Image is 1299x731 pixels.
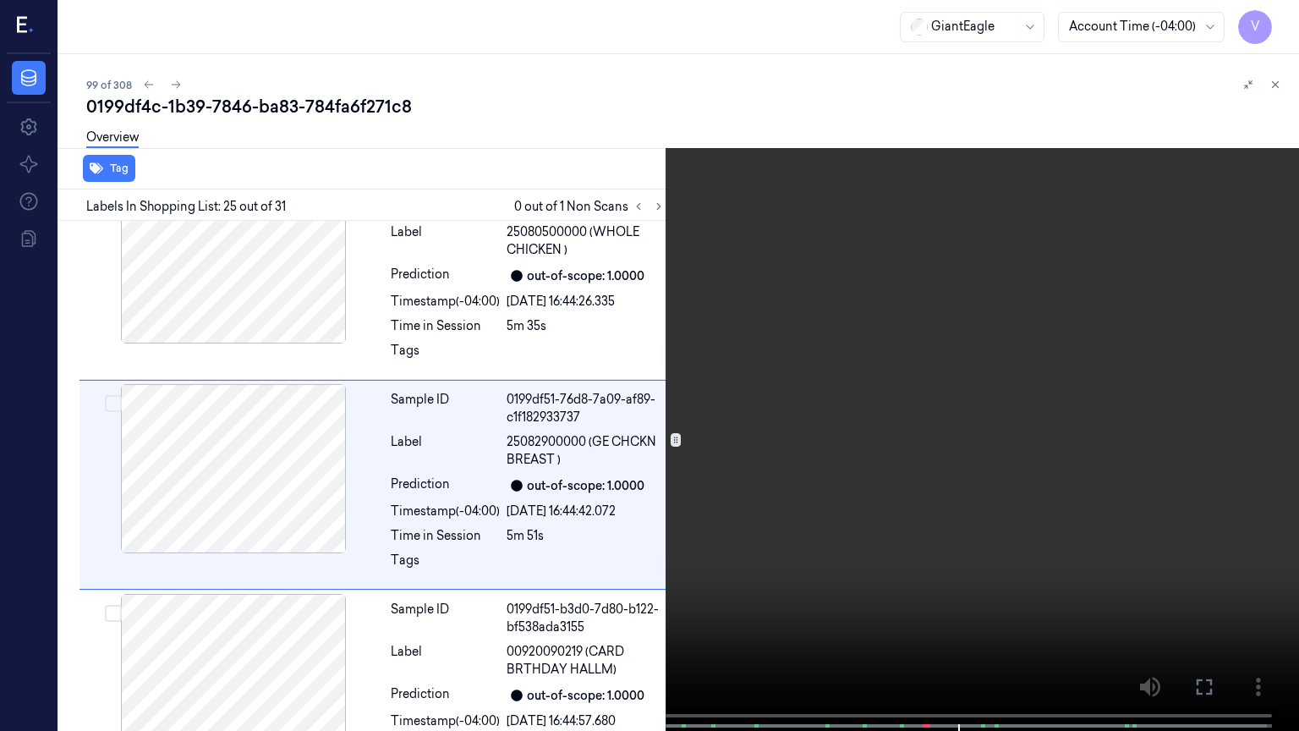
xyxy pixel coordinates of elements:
[391,391,500,426] div: Sample ID
[391,643,500,679] div: Label
[527,687,644,705] div: out-of-scope: 1.0000
[86,129,139,148] a: Overview
[507,293,666,311] div: [DATE] 16:44:26.335
[86,198,286,216] span: Labels In Shopping List: 25 out of 31
[391,601,500,636] div: Sample ID
[391,293,500,311] div: Timestamp (-04:00)
[391,712,500,730] div: Timestamp (-04:00)
[86,78,132,92] span: 99 of 308
[507,643,666,679] span: 00920090219 (CARD BRTHDAY HALLM)
[514,196,669,217] span: 0 out of 1 Non Scans
[83,155,135,182] button: Tag
[507,527,666,545] div: 5m 51s
[507,503,666,520] div: [DATE] 16:44:42.072
[105,605,122,622] button: Select row
[527,477,644,495] div: out-of-scope: 1.0000
[391,266,500,286] div: Prediction
[391,317,500,335] div: Time in Session
[391,503,500,520] div: Timestamp (-04:00)
[507,433,666,469] span: 25082900000 (GE CHCKN BREAST )
[391,342,500,369] div: Tags
[507,712,666,730] div: [DATE] 16:44:57.680
[527,267,644,285] div: out-of-scope: 1.0000
[391,433,500,469] div: Label
[105,395,122,412] button: Select row
[391,685,500,706] div: Prediction
[507,391,666,426] div: 0199df51-76d8-7a09-af89-c1f182933737
[391,475,500,496] div: Prediction
[507,223,666,259] span: 25080500000 (WHOLE CHICKEN )
[507,601,666,636] div: 0199df51-b3d0-7d80-b122-bf538ada3155
[507,317,666,335] div: 5m 35s
[1238,10,1272,44] button: V
[391,552,500,579] div: Tags
[391,527,500,545] div: Time in Session
[391,223,500,259] div: Label
[86,95,1285,118] div: 0199df4c-1b39-7846-ba83-784fa6f271c8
